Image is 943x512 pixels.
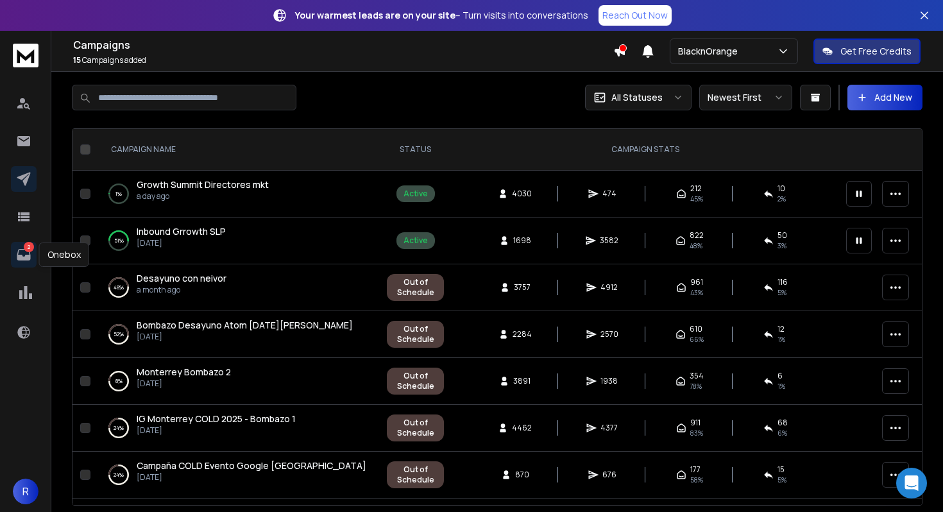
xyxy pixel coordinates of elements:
[840,45,912,58] p: Get Free Credits
[96,452,379,499] td: 24%Campaña COLD Evento Google [GEOGRAPHIC_DATA][DATE]
[690,475,703,485] span: 58 %
[24,242,34,252] p: 2
[137,225,226,238] a: Inbound Grrowth SLP
[452,129,838,171] th: CAMPAIGN STATS
[73,37,613,53] h1: Campaigns
[777,475,786,485] span: 5 %
[600,376,618,386] span: 1938
[404,189,428,199] div: Active
[600,282,618,293] span: 4912
[813,38,921,64] button: Get Free Credits
[137,413,296,425] span: IG Monterrey COLD 2025 - Bombazo 1
[847,85,922,110] button: Add New
[690,241,702,251] span: 48 %
[115,375,123,388] p: 8 %
[73,55,613,65] p: Campaigns added
[137,272,226,285] a: Desayuno con neivor
[515,470,529,480] span: 870
[512,189,532,199] span: 4030
[137,425,296,436] p: [DATE]
[602,9,668,22] p: Reach Out Now
[404,235,428,246] div: Active
[137,191,269,201] p: a day ago
[513,329,532,339] span: 2284
[514,282,531,293] span: 3757
[13,479,38,504] button: R
[295,9,455,21] strong: Your warmest leads are on your site
[137,413,296,425] a: IG Monterrey COLD 2025 - Bombazo 1
[379,129,452,171] th: STATUS
[137,272,226,284] span: Desayuno con neivor
[137,285,226,295] p: a month ago
[777,287,786,298] span: 5 %
[394,371,437,391] div: Out of Schedule
[512,423,532,433] span: 4462
[96,264,379,311] td: 48%Desayuno con neivora month ago
[600,235,618,246] span: 3582
[137,366,231,378] span: Monterrey Bombazo 2
[690,334,704,345] span: 66 %
[137,379,231,389] p: [DATE]
[114,234,124,247] p: 51 %
[115,187,122,200] p: 1 %
[777,418,788,428] span: 68
[600,329,618,339] span: 2570
[96,405,379,452] td: 24%IG Monterrey COLD 2025 - Bombazo 1[DATE]
[137,332,353,342] p: [DATE]
[114,328,124,341] p: 52 %
[137,459,366,472] a: Campaña COLD Evento Google [GEOGRAPHIC_DATA]
[114,422,124,434] p: 24 %
[602,470,616,480] span: 676
[690,287,703,298] span: 43 %
[394,465,437,485] div: Out of Schedule
[599,5,672,26] a: Reach Out Now
[777,428,787,438] span: 6 %
[137,319,353,332] a: Bombazo Desayuno Atom [DATE][PERSON_NAME]
[690,418,701,428] span: 911
[777,194,786,204] span: 2 %
[690,194,703,204] span: 45 %
[96,218,379,264] td: 51%Inbound Grrowth SLP[DATE]
[513,235,531,246] span: 1698
[690,183,702,194] span: 212
[611,91,663,104] p: All Statuses
[137,319,353,331] span: Bombazo Desayuno Atom [DATE][PERSON_NAME]
[137,225,226,237] span: Inbound Grrowth SLP
[137,366,231,379] a: Monterrey Bombazo 2
[777,183,785,194] span: 10
[777,277,788,287] span: 116
[690,381,702,391] span: 78 %
[295,9,588,22] p: – Turn visits into conversations
[777,381,785,391] span: 1 %
[690,465,701,475] span: 177
[114,468,124,481] p: 24 %
[777,371,783,381] span: 6
[777,334,785,345] span: 1 %
[114,281,124,294] p: 48 %
[690,371,704,381] span: 354
[96,358,379,405] td: 8%Monterrey Bombazo 2[DATE]
[13,44,38,67] img: logo
[96,129,379,171] th: CAMPAIGN NAME
[394,324,437,345] div: Out of Schedule
[777,465,785,475] span: 15
[137,472,366,482] p: [DATE]
[96,311,379,358] td: 52%Bombazo Desayuno Atom [DATE][PERSON_NAME][DATE]
[137,178,269,191] a: Growth Summit Directores mkt
[777,230,787,241] span: 50
[699,85,792,110] button: Newest First
[394,418,437,438] div: Out of Schedule
[513,376,531,386] span: 3891
[777,324,785,334] span: 12
[777,241,786,251] span: 3 %
[690,230,704,241] span: 822
[600,423,618,433] span: 4377
[96,171,379,218] td: 1%Growth Summit Directores mkta day ago
[137,238,226,248] p: [DATE]
[896,468,927,499] div: Open Intercom Messenger
[73,55,81,65] span: 15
